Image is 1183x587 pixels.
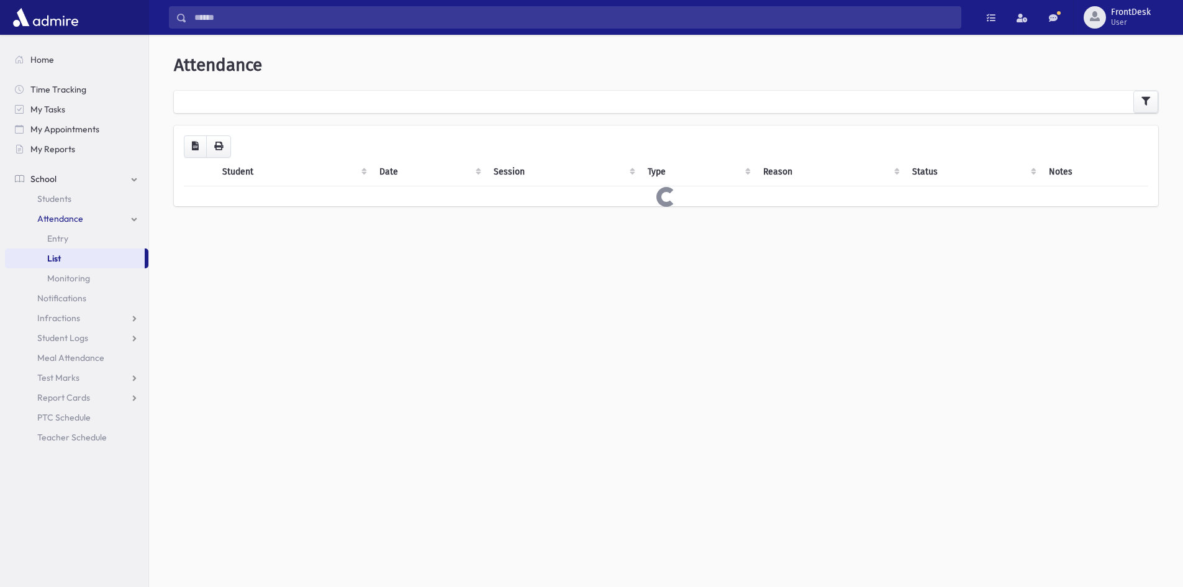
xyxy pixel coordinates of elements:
[30,104,65,115] span: My Tasks
[5,209,148,229] a: Attendance
[30,143,75,155] span: My Reports
[5,348,148,368] a: Meal Attendance
[5,368,148,388] a: Test Marks
[640,158,755,186] th: Type
[37,372,79,383] span: Test Marks
[30,173,57,184] span: School
[5,288,148,308] a: Notifications
[5,119,148,139] a: My Appointments
[5,427,148,447] a: Teacher Schedule
[187,6,961,29] input: Search
[30,124,99,135] span: My Appointments
[5,169,148,189] a: School
[5,229,148,248] a: Entry
[1111,17,1151,27] span: User
[30,84,86,95] span: Time Tracking
[215,158,373,186] th: Student
[37,293,86,304] span: Notifications
[30,54,54,65] span: Home
[10,5,81,30] img: AdmirePro
[47,233,68,244] span: Entry
[486,158,640,186] th: Session
[905,158,1041,186] th: Status
[37,193,71,204] span: Students
[37,412,91,423] span: PTC Schedule
[372,158,486,186] th: Date
[756,158,905,186] th: Reason
[5,388,148,407] a: Report Cards
[184,135,207,158] button: CSV
[5,50,148,70] a: Home
[5,80,148,99] a: Time Tracking
[1111,7,1151,17] span: FrontDesk
[5,189,148,209] a: Students
[37,392,90,403] span: Report Cards
[5,139,148,159] a: My Reports
[37,432,107,443] span: Teacher Schedule
[37,312,80,324] span: Infractions
[37,352,104,363] span: Meal Attendance
[1041,158,1148,186] th: Notes
[5,99,148,119] a: My Tasks
[37,332,88,344] span: Student Logs
[5,328,148,348] a: Student Logs
[5,268,148,288] a: Monitoring
[206,135,231,158] button: Print
[37,213,83,224] span: Attendance
[5,407,148,427] a: PTC Schedule
[47,253,61,264] span: List
[5,248,145,268] a: List
[174,55,262,75] span: Attendance
[5,308,148,328] a: Infractions
[47,273,90,284] span: Monitoring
